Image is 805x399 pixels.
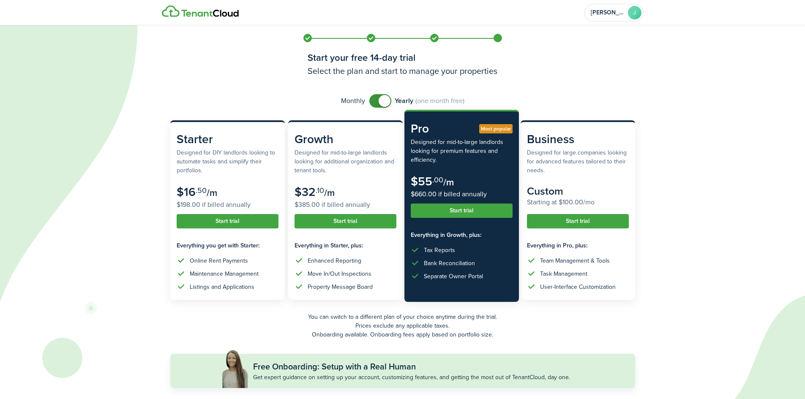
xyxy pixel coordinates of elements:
subscription-pricing-card-title: Business [527,130,629,148]
div: Tax Reports [424,246,455,255]
button: Start trial [527,214,629,228]
img: Logo [162,5,239,17]
subscription-pricing-card-price-amount: $55 [411,173,432,190]
subscription-pricing-card-price-amount: Custom [527,183,563,199]
subscription-pricing-card-features-title: Everything in Growth, plus: [411,231,513,239]
subscription-pricing-card-price-amount: $32 [295,183,316,201]
div: Listings and Applications [190,282,254,291]
subscription-pricing-card-description: Designed for mid-to-large landlords looking for additional organization and tenant tools. [295,148,396,175]
subscription-pricing-card-price-annual: Starting at $100.00/mo [527,197,629,207]
subscription-pricing-card-title: Growth [295,130,396,148]
subscription-pricing-card-description: Designed for DIY landlords looking to automate tasks and simplify their portfolios. [177,148,278,175]
div: Bank Reconciliation [424,259,475,268]
button: Open menu [584,4,644,22]
subscription-pricing-card-title: Starter [177,130,278,148]
img: Free Onboarding: Setup with a Real Human [221,348,249,388]
button: Start trial [177,214,278,228]
div: Online Rent Payments [190,256,248,265]
button: Start trial [411,204,513,218]
subscription-pricing-card-price-period: /m [207,186,217,200]
div: Team Management & Tools [540,256,610,265]
subscription-pricing-card-price-amount: $16 [177,183,196,201]
subscription-pricing-card-price-cents: .10 [316,185,324,196]
div: Enhanced Reporting [308,256,361,265]
div: Property Message Board [308,282,373,291]
subscription-pricing-card-title: Pro [411,120,513,138]
subscription-pricing-card-price-cents: .00 [432,174,443,185]
subscription-pricing-card-price-period: /m [443,175,454,189]
div: Task Management [540,269,587,278]
subscription-pricing-card-price-cents: .50 [196,185,207,196]
div: Maintenance Management [190,269,259,278]
subscription-pricing-card-features-title: Everything in Pro, plus: [527,241,629,250]
span: Most popular [481,125,511,133]
subscription-pricing-card-features-title: Everything you get with Starter: [177,241,278,250]
subscription-pricing-card-description: Designed for mid-to-large landlords looking for premium features and efficiency. [411,138,513,164]
span: Monthly [341,96,365,106]
p: You can switch to a different plan of your choice anytime during the trial. Prices exclude any ap... [170,312,635,339]
subscription-pricing-card-price-period: /m [324,186,335,200]
avatar-text: J [628,6,641,19]
h1: Start your free 14-day trial [308,51,498,65]
subscription-pricing-banner-title: Free Onboarding: Setup with a Real Human [253,360,416,373]
div: Separate Owner Portal [424,272,483,281]
span: Jen [591,10,625,16]
subscription-pricing-card-price-annual: $385.00 if billed annually [295,200,396,210]
subscription-pricing-card-price-annual: $198.00 if billed annually [177,200,278,210]
div: User-Interface Customization [540,282,616,291]
subscription-pricing-banner-description: Get expert guidance on setting up your account, customizing features, and getting the most out of... [253,373,570,382]
button: Start trial [295,214,396,228]
h3: Select the plan and start to manage your properties [308,65,498,77]
subscription-pricing-card-description: Designed for large companies looking for advanced features tailored to their needs. [527,148,629,175]
div: Move In/Out Inspections [308,269,371,278]
subscription-pricing-card-features-title: Everything in Starter, plus: [295,241,396,250]
subscription-pricing-card-price-annual: $660.00 if billed annually [411,189,513,199]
